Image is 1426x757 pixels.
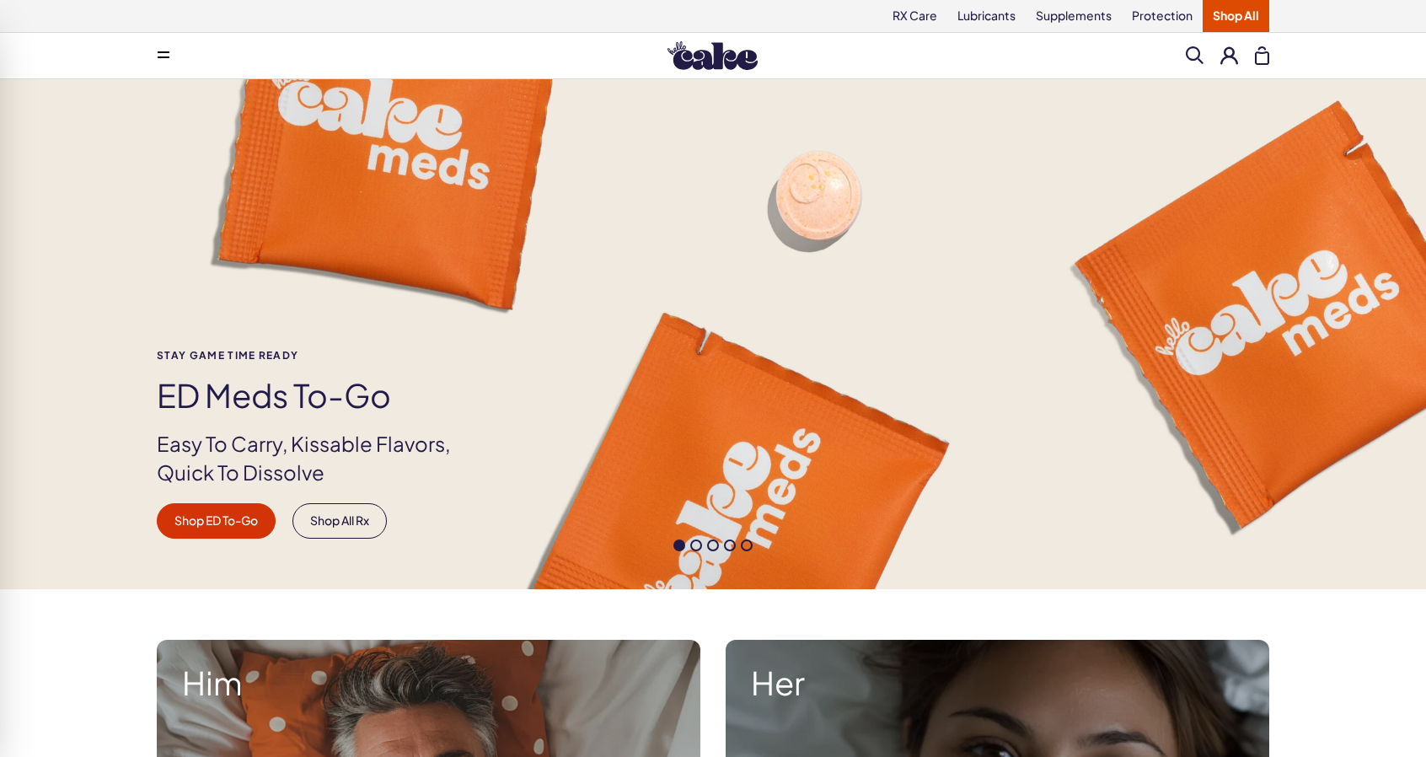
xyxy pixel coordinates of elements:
[182,665,675,701] strong: Him
[292,503,387,539] a: Shop All Rx
[667,41,758,70] img: Hello Cake
[157,350,479,361] span: Stay Game time ready
[157,503,276,539] a: Shop ED To-Go
[157,378,479,413] h1: ED Meds to-go
[751,665,1244,701] strong: Her
[157,430,479,486] p: Easy To Carry, Kissable Flavors, Quick To Dissolve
